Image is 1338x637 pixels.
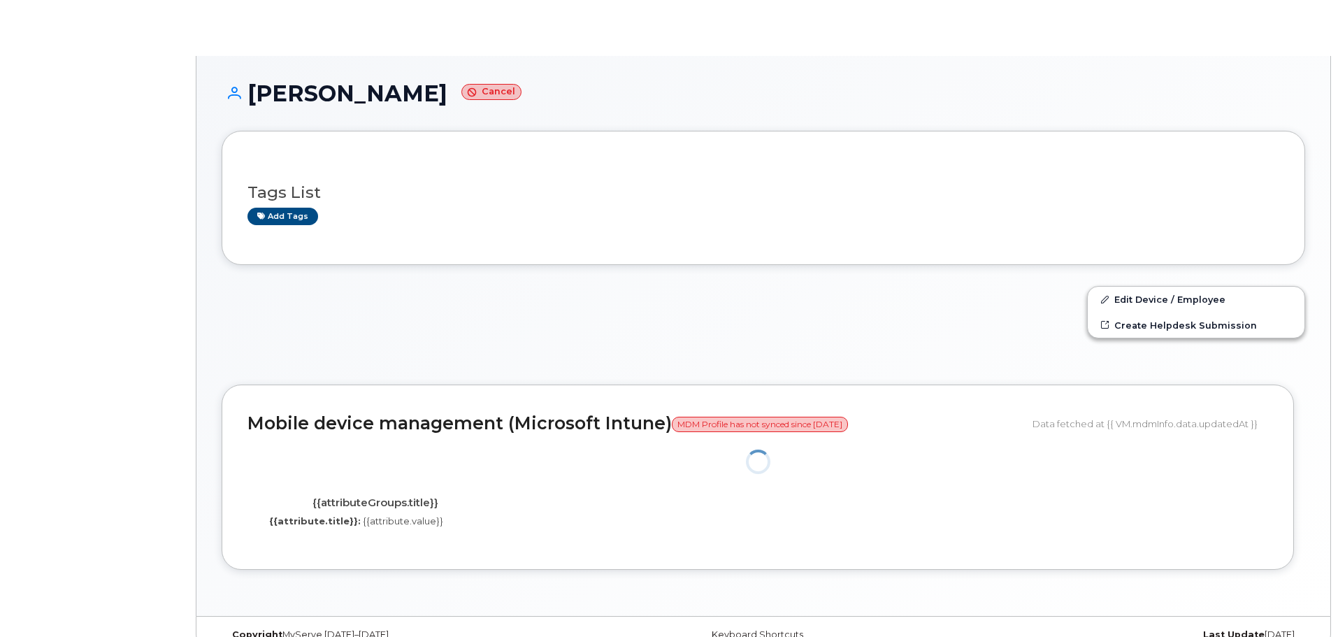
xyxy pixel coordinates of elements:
span: MDM Profile has not synced since [DATE] [672,417,848,432]
label: {{attribute.title}}: [269,515,361,528]
a: Create Helpdesk Submission [1088,313,1304,338]
h3: Tags List [247,184,1279,201]
h1: [PERSON_NAME] [222,81,1305,106]
div: Data fetched at {{ VM.mdmInfo.data.updatedAt }} [1033,410,1268,437]
a: Add tags [247,208,318,225]
a: Edit Device / Employee [1088,287,1304,312]
small: Cancel [461,84,521,100]
h2: Mobile device management (Microsoft Intune) [247,414,1022,434]
span: {{attribute.value}} [363,515,443,527]
h4: {{attributeGroups.title}} [258,497,492,509]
